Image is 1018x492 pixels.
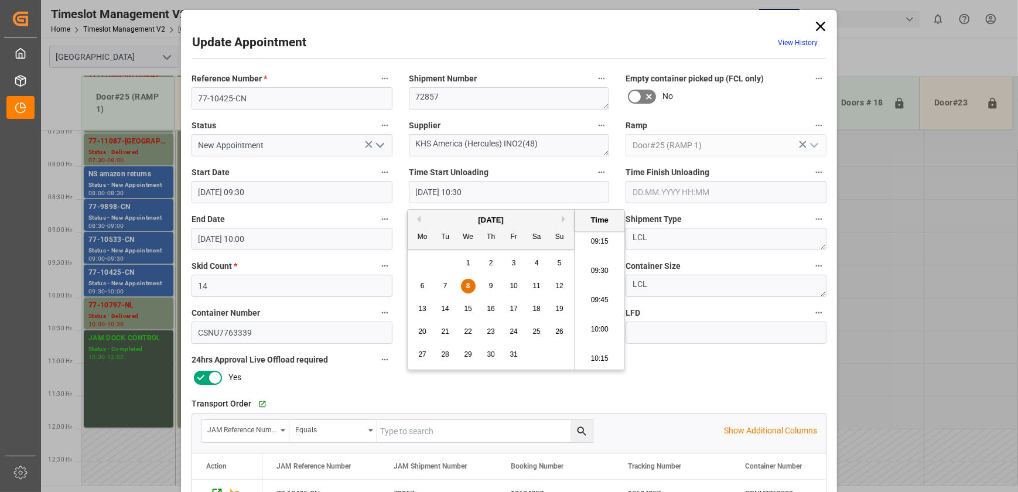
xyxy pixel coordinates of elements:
[409,181,610,203] input: DD.MM.YYYY HH:MM
[206,462,227,470] div: Action
[192,73,267,85] span: Reference Number
[626,181,826,203] input: DD.MM.YYYY HH:MM
[530,230,544,245] div: Sa
[415,230,430,245] div: Mo
[626,73,764,85] span: Empty container picked up (FCL only)
[571,420,593,442] button: search button
[628,462,681,470] span: Tracking Number
[484,324,498,339] div: Choose Thursday, October 23rd, 2025
[507,256,521,271] div: Choose Friday, October 3rd, 2025
[441,305,449,313] span: 14
[594,165,609,180] button: Time Start Unloading
[192,260,237,272] span: Skid Count
[575,315,624,344] li: 10:00
[532,282,540,290] span: 11
[414,216,421,223] button: Previous Month
[192,213,225,225] span: End Date
[201,420,289,442] button: open menu
[487,305,494,313] span: 16
[461,324,476,339] div: Choose Wednesday, October 22nd, 2025
[192,398,251,410] span: Transport Order
[594,118,609,133] button: Supplier
[532,305,540,313] span: 18
[192,354,328,366] span: 24hrs Approval Live Offload required
[626,228,826,250] textarea: LCL
[418,327,426,336] span: 20
[409,87,610,110] textarea: 72857
[530,256,544,271] div: Choose Saturday, October 4th, 2025
[192,181,392,203] input: DD.MM.YYYY HH:MM
[461,347,476,362] div: Choose Wednesday, October 29th, 2025
[377,211,392,227] button: End Date
[558,259,562,267] span: 5
[555,282,563,290] span: 12
[626,275,826,297] textarea: LCL
[811,118,826,133] button: Ramp
[377,71,392,86] button: Reference Number *
[552,279,567,293] div: Choose Sunday, October 12th, 2025
[626,119,647,132] span: Ramp
[415,324,430,339] div: Choose Monday, October 20th, 2025
[552,324,567,339] div: Choose Sunday, October 26th, 2025
[535,259,539,267] span: 4
[461,302,476,316] div: Choose Wednesday, October 15th, 2025
[555,305,563,313] span: 19
[409,119,440,132] span: Supplier
[409,134,610,156] textarea: KHS America (Hercules) INO2(48)
[507,230,521,245] div: Fr
[443,282,447,290] span: 7
[507,347,521,362] div: Choose Friday, October 31st, 2025
[745,462,802,470] span: Container Number
[530,302,544,316] div: Choose Saturday, October 18th, 2025
[409,166,488,179] span: Time Start Unloading
[804,136,822,155] button: open menu
[408,214,574,226] div: [DATE]
[415,279,430,293] div: Choose Monday, October 6th, 2025
[724,425,817,437] p: Show Additional Columns
[192,166,230,179] span: Start Date
[530,324,544,339] div: Choose Saturday, October 25th, 2025
[811,211,826,227] button: Shipment Type
[418,350,426,358] span: 27
[377,165,392,180] button: Start Date
[511,462,563,470] span: Booking Number
[484,256,498,271] div: Choose Thursday, October 2nd, 2025
[562,216,569,223] button: Next Month
[394,462,467,470] span: JAM Shipment Number
[487,350,494,358] span: 30
[575,257,624,286] li: 09:30
[489,259,493,267] span: 2
[484,230,498,245] div: Th
[441,350,449,358] span: 28
[575,344,624,374] li: 10:15
[377,305,392,320] button: Container Number
[662,90,673,102] span: No
[421,282,425,290] span: 6
[415,347,430,362] div: Choose Monday, October 27th, 2025
[409,73,477,85] span: Shipment Number
[811,71,826,86] button: Empty container picked up (FCL only)
[811,305,826,320] button: LFD
[552,302,567,316] div: Choose Sunday, October 19th, 2025
[530,279,544,293] div: Choose Saturday, October 11th, 2025
[438,302,453,316] div: Choose Tuesday, October 14th, 2025
[192,119,216,132] span: Status
[415,302,430,316] div: Choose Monday, October 13th, 2025
[552,230,567,245] div: Su
[276,462,351,470] span: JAM Reference Number
[575,286,624,315] li: 09:45
[510,350,517,358] span: 31
[461,230,476,245] div: We
[552,256,567,271] div: Choose Sunday, October 5th, 2025
[377,352,392,367] button: 24hrs Approval Live Offload required
[489,282,493,290] span: 9
[484,302,498,316] div: Choose Thursday, October 16th, 2025
[377,258,392,274] button: Skid Count *
[626,307,640,319] span: LFD
[510,305,517,313] span: 17
[594,71,609,86] button: Shipment Number
[466,282,470,290] span: 8
[484,347,498,362] div: Choose Thursday, October 30th, 2025
[507,302,521,316] div: Choose Friday, October 17th, 2025
[512,259,516,267] span: 3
